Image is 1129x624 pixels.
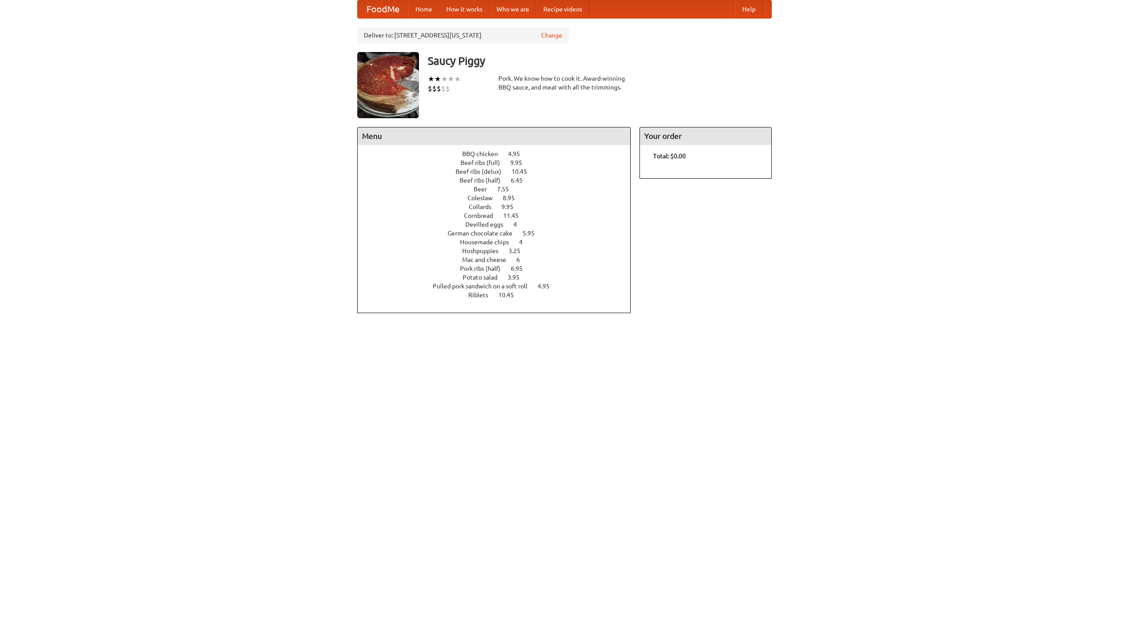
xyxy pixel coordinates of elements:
li: ★ [448,74,454,84]
li: ★ [428,74,434,84]
a: Hushpuppies 3.25 [462,247,537,254]
span: BBQ chicken [462,150,507,157]
span: 9.95 [501,203,522,210]
a: BBQ chicken 4.95 [462,150,536,157]
a: Cornbread 11.45 [464,212,535,219]
li: ★ [454,74,461,84]
span: 9.95 [510,159,531,166]
a: Beef ribs (full) 9.95 [460,159,538,166]
span: Beer [474,186,496,193]
span: Beef ribs (delux) [456,168,510,175]
span: Collards [469,203,500,210]
span: Potato salad [463,274,506,281]
h4: Your order [640,127,771,145]
img: angular.jpg [357,52,419,118]
span: 10.45 [498,291,523,299]
div: Pork. We know how to cook it. Award-winning BBQ sauce, and meat with all the trimmings. [498,74,631,92]
span: 11.45 [503,212,527,219]
span: 6.95 [511,265,531,272]
span: Devilled eggs [465,221,512,228]
span: 8.95 [503,194,523,202]
a: Change [541,31,562,40]
li: $ [445,84,450,93]
span: 3.95 [508,274,528,281]
a: Recipe videos [536,0,589,18]
span: 4.95 [538,283,558,290]
span: Beef ribs (half) [460,177,509,184]
b: Total: $0.00 [653,153,686,160]
a: Mac and cheese 6 [462,256,536,263]
span: 5.95 [523,230,543,237]
span: 4 [513,221,526,228]
li: ★ [434,74,441,84]
h4: Menu [358,127,630,145]
li: $ [428,84,432,93]
span: Pork ribs (half) [460,265,509,272]
a: Housemade chips 4 [460,239,539,246]
li: $ [437,84,441,93]
span: Cornbread [464,212,502,219]
a: Beef ribs (half) 6.45 [460,177,539,184]
span: German chocolate cake [448,230,521,237]
span: 4.95 [508,150,529,157]
a: Who we are [490,0,536,18]
span: 6 [516,256,529,263]
a: FoodMe [358,0,408,18]
span: Riblets [468,291,497,299]
a: Beef ribs (delux) 10.45 [456,168,543,175]
div: Deliver to: [STREET_ADDRESS][US_STATE] [357,27,569,43]
span: Beef ribs (full) [460,159,509,166]
a: Pulled pork sandwich on a soft roll 4.95 [433,283,566,290]
span: Hushpuppies [462,247,507,254]
span: Mac and cheese [462,256,515,263]
a: Help [735,0,763,18]
a: German chocolate cake 5.95 [448,230,551,237]
a: Devilled eggs 4 [465,221,533,228]
li: ★ [441,74,448,84]
span: 10.45 [512,168,536,175]
span: 6.45 [511,177,531,184]
a: Pork ribs (half) 6.95 [460,265,539,272]
a: Home [408,0,439,18]
span: 3.25 [508,247,529,254]
li: $ [432,84,437,93]
a: Beer 7.55 [474,186,525,193]
a: How it works [439,0,490,18]
a: Collards 9.95 [469,203,530,210]
span: 7.55 [497,186,518,193]
span: Coleslaw [467,194,501,202]
li: $ [441,84,445,93]
a: Coleslaw 8.95 [467,194,531,202]
h3: Saucy Piggy [428,52,772,70]
a: Riblets 10.45 [468,291,530,299]
a: Potato salad 3.95 [463,274,536,281]
span: Pulled pork sandwich on a soft roll [433,283,536,290]
span: Housemade chips [460,239,518,246]
span: 4 [519,239,531,246]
